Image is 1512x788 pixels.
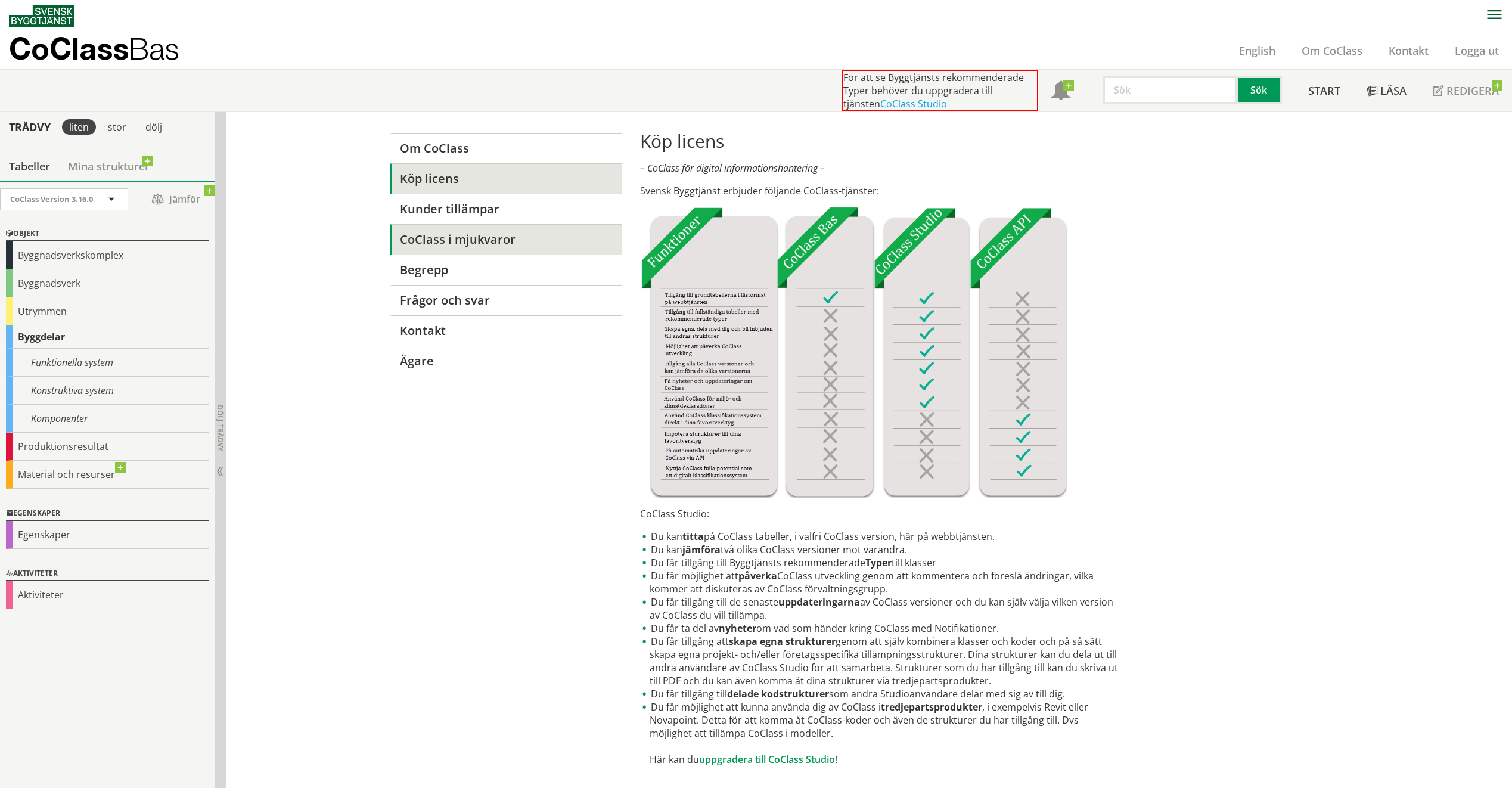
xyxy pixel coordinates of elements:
[6,349,209,377] div: Funktionella system
[842,70,1038,111] div: För att se Byggtjänsts rekommenderade Typer behöver du uppgradera till tjänsten
[9,42,179,55] p: CoClass
[1380,83,1407,98] span: Läsa
[6,507,209,521] div: Egenskaper
[1353,70,1420,111] a: Läsa
[62,119,96,135] div: liten
[640,635,1122,687] li: Du får tillgång att genom att själv kombinera klasser och koder och på så sätt skapa egna projekt...
[640,530,1122,543] li: Du kan på CoClass tabeller, i valfri CoClass version, här på webbtjänsten.
[640,569,1122,595] li: Du får möjlighet att CoClass utveckling genom att kommentera och föreslå ändringar, vilka kommer ...
[6,521,209,549] div: Egenskaper
[6,297,209,325] div: Utrymmen
[1420,70,1512,111] a: Redigera
[6,405,209,433] div: Komponenter
[640,595,1122,622] li: Du får tillgång till de senaste av CoClass versioner och du kan själv välja vilken version av CoC...
[6,567,209,581] div: Aktiviteter
[881,700,982,713] strong: tredjepartsprodukter
[640,622,1122,635] li: Du får ta del av om vad som händer kring CoClass med Notifikationer.
[390,194,622,224] a: Kunder tillämpar
[880,97,947,110] a: CoClass Studio
[9,5,74,27] img: Svensk Byggtjänst
[1295,70,1353,111] a: Start
[6,227,209,241] div: Objekt
[390,224,622,255] a: CoClass i mjukvaror
[640,556,1122,569] li: Du får tillgång till Byggtjänsts rekommenderade till klasser
[10,194,93,204] span: CoClass Version 3.16.0
[390,163,622,194] a: Köp licens
[640,687,1122,700] li: Du får tillgång till som andra Studioanvändare delar med sig av till dig.
[778,595,860,609] strong: uppdateringarna
[6,269,209,297] div: Byggnadsverk
[640,162,825,175] em: – CoClass för digital informationshantering –
[6,433,209,461] div: Produktionsresultat
[682,543,721,556] strong: jämföra
[6,377,209,405] div: Konstruktiva system
[140,189,212,210] span: Jämför
[1442,44,1512,58] a: Logga ut
[6,241,209,269] div: Byggnadsverkskomplex
[390,255,622,285] a: Begrepp
[9,32,205,69] a: CoClassBas
[215,405,225,451] span: Dölj trädvy
[101,119,133,135] div: stor
[640,700,1122,766] li: Du får möjlighet att kunna använda dig av CoClass i , i exempelvis Revit eller Novapoint. Detta f...
[390,133,622,163] a: Om CoClass
[865,556,892,569] strong: Typer
[390,285,622,315] a: Frågor och svar
[6,581,209,609] div: Aktiviteter
[1376,44,1442,58] a: Kontakt
[738,569,777,582] strong: påverka
[699,753,835,766] a: uppgradera till CoClass Studio
[1289,44,1376,58] a: Om CoClass
[682,530,704,543] strong: titta
[6,325,209,349] div: Byggdelar
[2,120,57,134] div: Trädvy
[390,315,622,346] a: Kontakt
[727,687,829,700] strong: delade kodstrukturer
[640,184,1122,197] p: Svensk Byggtjänst erbjuder följande CoClass-tjänster:
[1226,44,1289,58] a: English
[1238,76,1282,104] button: Sök
[729,635,836,648] strong: skapa egna strukturer
[6,461,209,489] div: Material och resurser
[640,207,1067,498] img: Tjnster-Tabell_CoClassBas-Studio-API2022-12-22.jpg
[138,119,169,135] div: dölj
[1446,83,1499,98] span: Redigera
[129,31,179,66] span: Bas
[59,151,159,181] a: Mina strukturer
[640,543,1122,556] li: Du kan två olika CoClass versioner mot varandra.
[640,507,1122,520] p: CoClass Studio:
[719,622,756,635] strong: nyheter
[1051,82,1070,101] span: Notifikationer
[1103,76,1238,104] input: Sök
[640,131,1122,152] h1: Köp licens
[1308,83,1340,98] span: Start
[390,346,622,376] a: Ägare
